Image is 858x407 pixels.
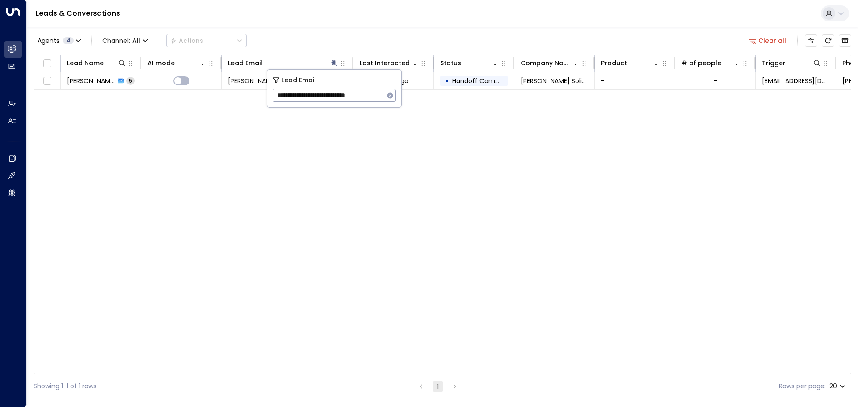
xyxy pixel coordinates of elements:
[445,73,449,88] div: •
[601,58,660,68] div: Product
[805,34,817,47] button: Customize
[147,58,175,68] div: AI mode
[228,58,262,68] div: Lead Email
[42,76,53,87] span: Toggle select row
[132,37,140,44] span: All
[440,58,461,68] div: Status
[714,76,717,85] div: -
[433,381,443,392] button: page 1
[829,380,848,393] div: 20
[839,34,851,47] button: Archived Leads
[228,76,347,85] span: nikki.orton@anthonycollins.com
[440,58,500,68] div: Status
[595,72,675,89] td: -
[282,75,316,85] span: Lead Email
[681,58,721,68] div: # of people
[762,58,821,68] div: Trigger
[166,34,247,47] div: Button group with a nested menu
[762,58,786,68] div: Trigger
[42,58,53,69] span: Toggle select all
[681,58,741,68] div: # of people
[762,76,829,85] span: noreply@notifications.hubspot.com
[745,34,790,47] button: Clear all
[360,58,410,68] div: Last Interacted
[67,58,126,68] div: Lead Name
[67,76,115,85] span: Nikki Orton
[415,381,461,392] nav: pagination navigation
[67,58,104,68] div: Lead Name
[63,37,74,44] span: 4
[99,34,151,47] button: Channel:All
[99,34,151,47] span: Channel:
[822,34,834,47] span: Refresh
[34,34,84,47] button: Agents4
[126,77,135,84] span: 5
[228,58,339,68] div: Lead Email
[521,76,588,85] span: Anthony Collins Solicitors LLP
[34,382,97,391] div: Showing 1-1 of 1 rows
[452,76,515,85] span: Handoff Completed
[166,34,247,47] button: Actions
[36,8,120,18] a: Leads & Conversations
[38,38,59,44] span: Agents
[521,58,580,68] div: Company Name
[521,58,571,68] div: Company Name
[147,58,207,68] div: AI mode
[601,58,627,68] div: Product
[170,37,203,45] div: Actions
[779,382,826,391] label: Rows per page:
[360,58,419,68] div: Last Interacted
